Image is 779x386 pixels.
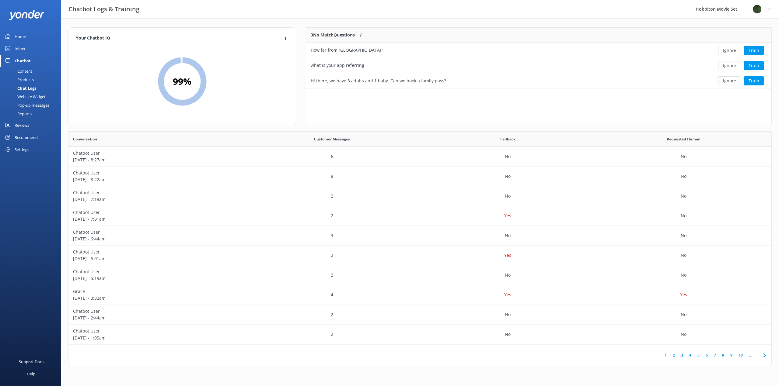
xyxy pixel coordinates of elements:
div: Chatbot [15,55,31,67]
p: No [681,193,686,199]
p: Yes [680,291,687,298]
p: 2 [331,212,333,219]
p: [DATE] - 2:44am [73,315,240,321]
p: No [681,212,686,219]
button: Train [744,61,764,70]
p: 2 [331,252,333,259]
p: 2 [331,193,333,199]
p: No [681,153,686,160]
div: Help [27,368,35,380]
a: 6 [703,352,711,358]
p: Chatbot User [73,308,240,315]
p: No [681,272,686,278]
div: Inbox [15,43,25,55]
p: No [505,331,511,338]
div: Recommend [15,131,38,143]
div: row [68,265,771,285]
p: 3 [331,232,333,239]
p: Chatbot User [73,229,240,236]
div: row [68,186,771,206]
p: No [681,173,686,180]
div: grid [68,147,771,344]
div: row [68,147,771,167]
p: No [505,173,511,180]
p: 4 [331,291,333,298]
span: Conversation [73,136,97,142]
p: No [681,311,686,318]
h2: 99 % [173,74,191,89]
p: [DATE] - 3:32am [73,295,240,302]
div: row [68,206,771,226]
div: Support Docs [19,356,44,368]
p: [DATE] - 7:01am [73,216,240,222]
a: 4 [686,352,694,358]
p: No [681,252,686,259]
div: Chat Logs [4,84,36,92]
p: 3 No Match Questions [311,32,355,38]
a: 7 [711,352,719,358]
h3: Chatbot Logs & Training [68,4,139,14]
a: Content [4,67,61,75]
div: Website Widget [4,92,46,101]
div: row [68,285,771,305]
p: [DATE] - 6:01am [73,255,240,262]
button: Ignore [718,46,741,55]
a: Reports [4,109,61,118]
div: Reports [4,109,32,118]
span: Customer Messages [314,136,350,142]
button: Train [744,46,764,55]
p: [DATE] - 1:05am [73,335,240,341]
div: what is your app referring [311,62,364,69]
span: Requested Human [667,136,700,142]
p: [DATE] - 6:44am [73,236,240,242]
img: 34-1720495293.png [753,5,762,14]
p: No [505,272,511,278]
div: row [306,73,771,88]
p: [DATE] - 8:22am [73,176,240,183]
p: [DATE] - 8:27am [73,157,240,163]
p: Chatbot User [73,209,240,216]
p: No [505,153,511,160]
p: Yes [504,212,511,219]
p: Chatbot User [73,189,240,196]
a: 2 [670,352,678,358]
p: [DATE] - 5:19am [73,275,240,282]
p: Yes [504,252,511,259]
a: 10 [735,352,746,358]
img: yonder-white-logo.png [9,10,44,20]
p: No [681,331,686,338]
a: Website Widget [4,92,61,101]
p: 6 [331,153,333,160]
div: Reviews [15,119,29,131]
div: row [306,43,771,58]
p: No [681,232,686,239]
div: Content [4,67,32,75]
a: 9 [727,352,735,358]
a: Products [4,75,61,84]
a: 8 [719,352,727,358]
button: Ignore [718,76,741,85]
p: 2 [331,331,333,338]
p: No [505,193,511,199]
p: Chatbot User [73,328,240,334]
div: row [68,305,771,325]
p: [DATE] - 7:18am [73,196,240,203]
p: 2 [331,272,333,278]
a: Pop-up messages [4,101,61,109]
a: 3 [678,352,686,358]
p: No [505,232,511,239]
button: Train [744,76,764,85]
p: No [505,311,511,318]
div: Pop-up messages [4,101,49,109]
div: Products [4,75,34,84]
p: Chatbot User [73,170,240,176]
a: 1 [662,352,670,358]
div: Settings [15,143,29,156]
button: Ignore [718,61,741,70]
span: ... [746,352,755,358]
h4: Your Chatbot IQ [76,35,283,42]
span: Fallback [500,136,515,142]
div: row [306,58,771,73]
a: Chat Logs [4,84,61,92]
div: grid [306,43,771,88]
